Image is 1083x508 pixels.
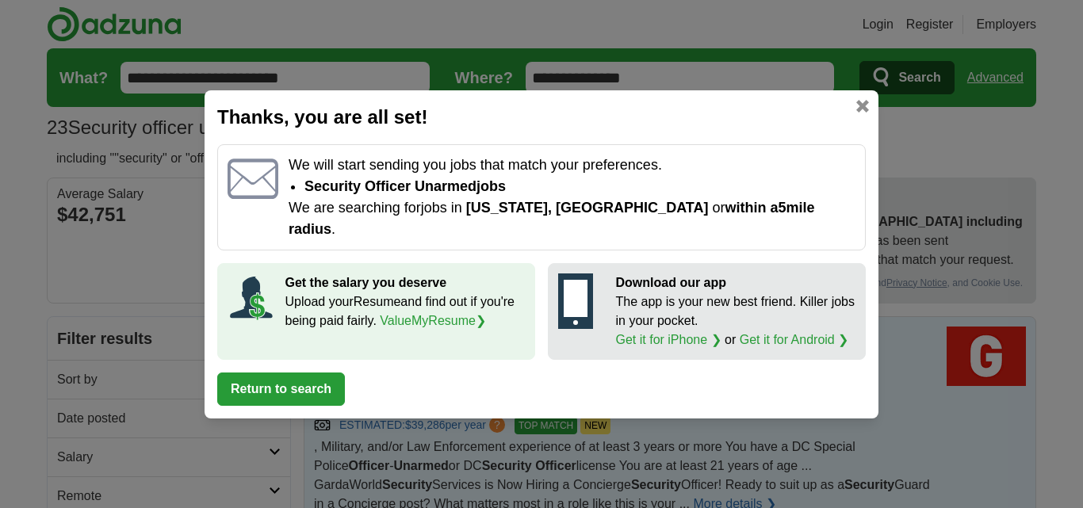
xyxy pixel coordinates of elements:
[740,333,849,346] a: Get it for Android ❯
[289,200,815,237] span: within a 5 mile radius
[289,155,855,176] p: We will start sending you jobs that match your preferences.
[217,372,345,406] button: Return to search
[466,200,709,216] span: [US_STATE], [GEOGRAPHIC_DATA]
[616,292,856,349] p: The app is your new best friend. Killer jobs in your pocket. or
[304,176,855,197] li: security officer unarmed jobs
[285,273,526,292] p: Get the salary you deserve
[285,292,526,330] p: Upload your Resume and find out if you're being paid fairly.
[217,103,866,132] h2: Thanks, you are all set!
[289,197,855,240] p: We are searching for jobs in or .
[616,273,856,292] p: Download our app
[616,333,721,346] a: Get it for iPhone ❯
[380,314,486,327] a: ValueMyResume❯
